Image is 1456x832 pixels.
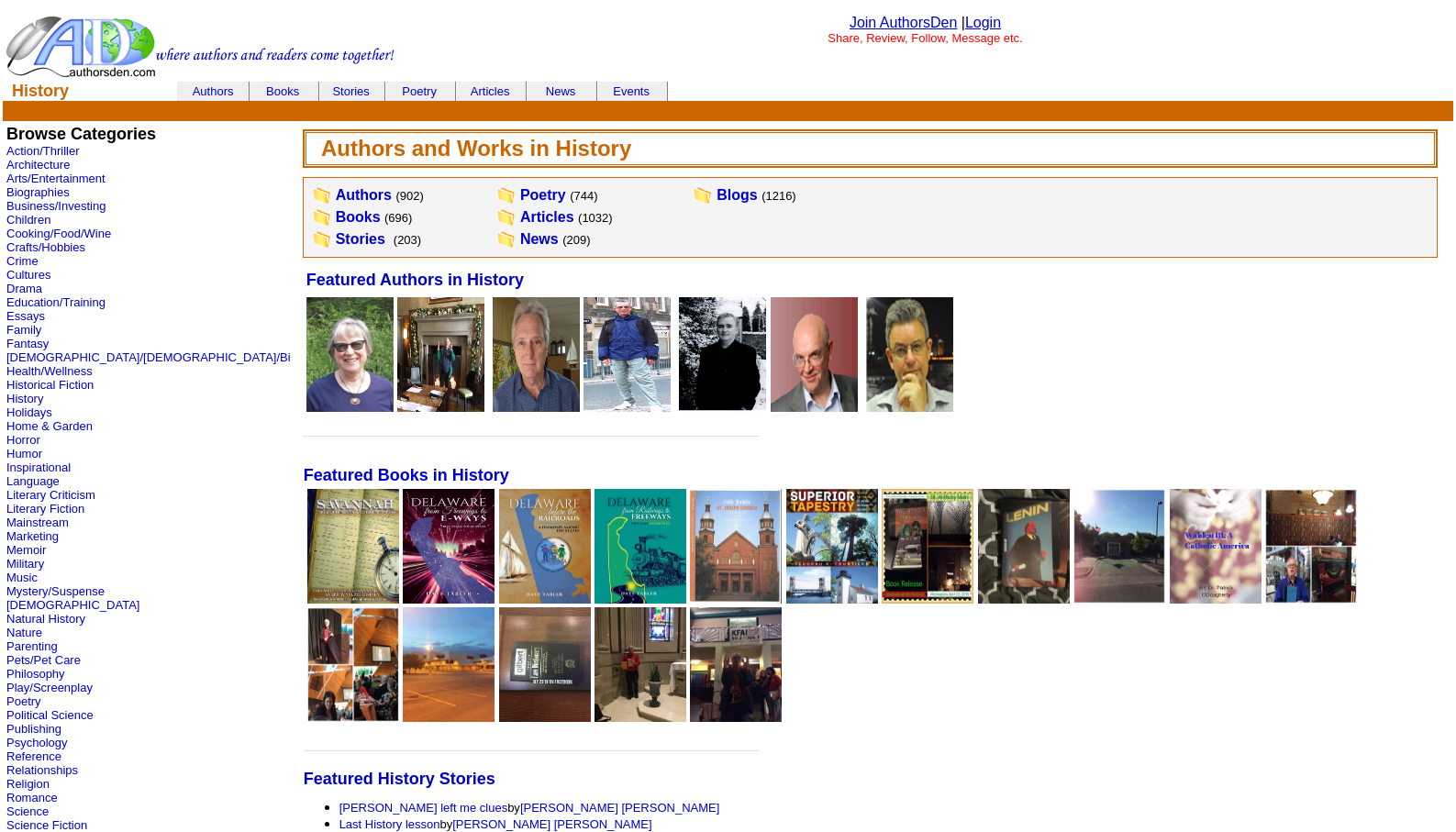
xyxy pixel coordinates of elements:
[384,211,412,225] font: (696)
[690,489,782,604] img: 79253.jpg
[6,419,93,433] a: Home & Garden
[6,694,41,708] a: Poetry
[520,231,559,247] a: News
[6,323,41,337] a: Family
[307,709,399,725] a: The Stockholm Syndrome Project--A Subordinated Epistemlogy.
[690,607,782,722] img: 68261.jpg
[312,186,332,205] img: WorksFolder.gif
[306,271,524,289] font: Featured Authors in History
[397,297,484,412] img: 177330.jpeg
[6,639,58,653] a: Parenting
[402,84,437,98] a: Poetry
[456,91,457,92] img: cleardot.gif
[336,209,381,225] a: Books
[562,233,590,247] font: (209)
[178,91,179,92] img: cleardot.gif
[6,254,39,268] a: Crime
[6,571,38,584] a: Music
[6,227,111,240] a: Cooking/Food/Wine
[520,187,566,203] a: Poetry
[6,144,79,158] a: Action/Thriller
[520,209,574,225] a: Articles
[499,489,591,604] img: 79532.jpg
[6,502,84,516] a: Literary Fiction
[6,15,395,79] img: header_logo2.gif
[306,399,394,415] a: Deborah Frontiera
[520,801,719,815] a: [PERSON_NAME] [PERSON_NAME]
[193,84,234,98] a: Authors
[961,15,1001,30] font: |
[6,791,58,804] a: Romance
[306,297,394,412] img: 1402.jpg
[693,186,713,205] img: WorksFolder.gif
[6,529,59,543] a: Marketing
[828,31,1022,45] font: Share, Review, Follow, Message etc.
[6,282,42,295] a: Drama
[312,208,332,227] img: WorksFolder.gif
[403,591,495,606] a: Delaware from Freeways to E-ways
[570,189,597,203] font: (744)
[6,185,70,199] a: Biographies
[717,187,757,203] a: Blogs
[6,295,106,309] a: Education/Training
[12,82,69,100] b: History
[6,213,50,227] a: Children
[6,653,81,667] a: Pets/Pet Care
[850,15,957,30] a: Join AuthorsDen
[6,350,291,364] a: [DEMOGRAPHIC_DATA]/[DEMOGRAPHIC_DATA]/Bi
[339,817,440,831] a: Last History lesson
[761,189,796,203] font: (1216)
[596,91,597,92] img: cleardot.gif
[6,488,95,502] a: Literary Criticism
[6,447,42,460] a: Humor
[307,489,399,604] img: 80407.jpg
[306,272,524,288] a: Featured Authors in History
[179,91,180,92] img: cleardot.gif
[336,231,385,247] a: Stories
[339,801,508,815] a: [PERSON_NAME] left me clues
[403,489,495,604] img: 80111.jpg
[527,91,528,92] img: cleardot.gif
[395,189,423,203] font: (902)
[6,667,65,681] a: Philosophy
[403,709,495,725] a: False Flag: General Joe Hooker Lives, Judge Janet Posten on the Bench
[595,489,686,604] img: 79745.jpg
[319,91,320,92] img: cleardot.gif
[6,460,71,474] a: Inspirational
[307,591,399,606] a: Savannah: Brokers, Bankers, and Bay Lane (edited by Aberjhani)
[6,268,50,282] a: Cultures
[6,158,70,172] a: Architecture
[690,709,782,725] a: An Existential and Numerical Approach to American History
[584,297,671,412] img: 40506.jpg
[786,489,878,604] img: 78768.jpg
[499,591,591,606] a: Delaware Before the Railroads
[397,399,484,415] a: Dr. Patrick ODougherty
[882,591,973,606] a: This Side of Paradise Hyperlink/Hypertext
[6,125,156,143] b: Browse Categories
[6,708,94,722] a: Political Science
[493,297,580,412] img: 222440.jpg
[597,91,598,92] img: cleardot.gif
[1265,591,1357,606] a: Patrick's Unfinished: A Intellectual History
[452,817,651,831] a: [PERSON_NAME] [PERSON_NAME]
[965,15,1001,30] a: Login
[978,489,1070,604] img: 78299.jpeg
[6,516,69,529] a: Mainstream
[499,709,591,725] a: Borderline Anti-Memory PastBook
[1170,489,1261,604] img: 60101.jpg
[771,297,858,412] img: 23276.gif
[6,199,106,213] a: Business/Investing
[493,399,580,415] a: Dave Tabler
[6,722,61,736] a: Publishing
[1170,591,1261,606] a: Walden III: A Catholic America
[584,399,671,415] a: Alan Cook
[882,489,973,604] img: 69511.jpeg
[304,770,495,788] font: Featured History Stories
[771,399,858,415] a: Miller Caldwell
[578,211,613,225] font: (1032)
[546,84,576,98] a: News
[595,607,686,722] img: 76542.jpeg
[6,474,60,488] a: Language
[471,84,510,98] a: Articles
